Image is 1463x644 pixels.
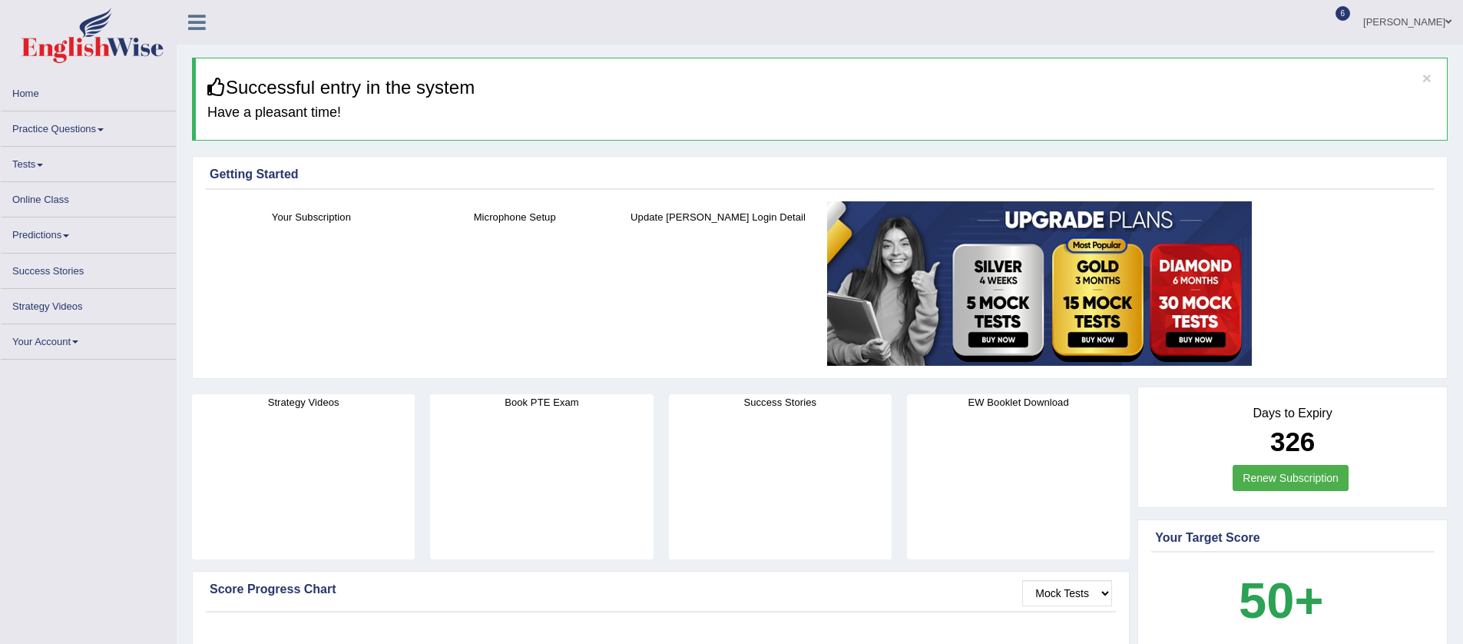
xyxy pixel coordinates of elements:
[1,217,176,247] a: Predictions
[430,394,653,410] h4: Book PTE Exam
[1239,573,1323,629] b: 50+
[1,324,176,354] a: Your Account
[207,105,1435,121] h4: Have a pleasant time!
[1,111,176,141] a: Practice Questions
[1155,529,1430,547] div: Your Target Score
[217,209,405,225] h4: Your Subscription
[1233,465,1349,491] a: Renew Subscription
[1270,427,1315,456] b: 326
[207,78,1435,98] h3: Successful entry in the system
[827,201,1252,366] img: small5.jpg
[1155,407,1430,420] h4: Days to Expiry
[669,394,892,410] h4: Success Stories
[1,254,176,284] a: Success Stories
[421,209,609,225] h4: Microphone Setup
[1,147,176,177] a: Tests
[210,165,1430,184] div: Getting Started
[1336,6,1351,21] span: 6
[192,394,415,410] h4: Strategy Videos
[624,209,813,225] h4: Update [PERSON_NAME] Login Detail
[1,182,176,212] a: Online Class
[210,580,1112,599] div: Score Progress Chart
[907,394,1130,410] h4: EW Booklet Download
[1,289,176,319] a: Strategy Videos
[1,76,176,106] a: Home
[1422,70,1432,86] button: ×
